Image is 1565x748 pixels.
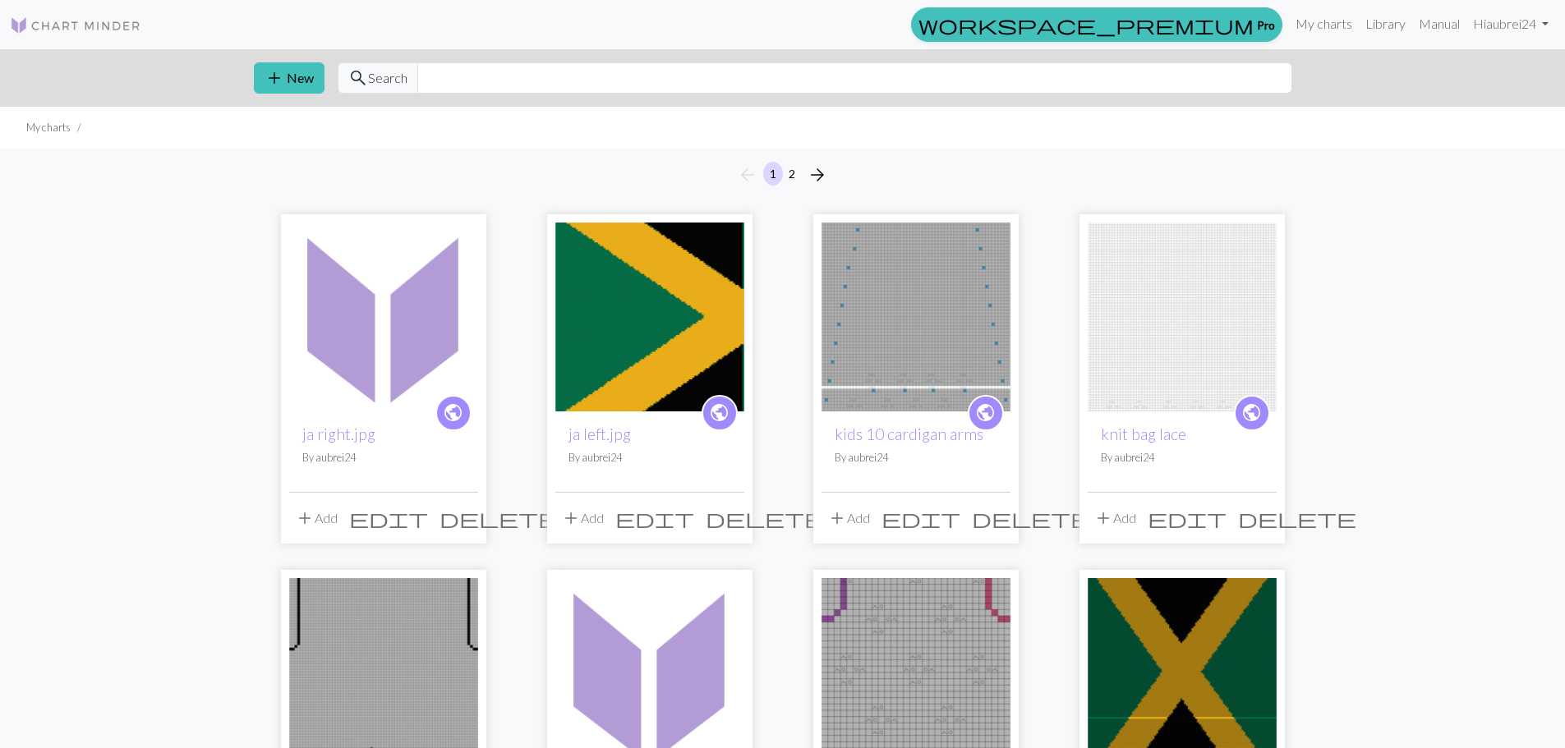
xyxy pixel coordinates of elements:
a: ja left.jpg [555,307,744,323]
a: Kids 10 lace cardigan front [822,663,1010,678]
button: Edit [343,502,434,534]
span: delete [440,507,558,530]
button: 2 [782,162,802,186]
a: public [435,395,472,431]
a: Pro [911,7,1282,42]
span: add [295,507,315,530]
span: public [975,400,996,425]
button: Delete [700,502,830,534]
span: add [827,507,847,530]
a: ja left.jpg [568,424,631,443]
span: workspace_premium [918,13,1254,36]
button: Edit [876,502,966,534]
span: add [1093,507,1113,530]
a: public [1234,395,1270,431]
span: public [1241,400,1262,425]
img: Logo [10,16,141,35]
img: ja left.jpg [555,223,744,411]
img: kids 10 cardigan arms [822,223,1010,411]
span: search [348,67,368,89]
i: public [975,397,996,429]
span: arrow_forward [808,163,827,186]
button: Add [1088,502,1142,534]
img: knit bag lace [1088,223,1277,411]
button: Add [555,502,610,534]
button: Delete [966,502,1096,534]
span: delete [706,507,824,530]
span: delete [972,507,1090,530]
span: Search [368,68,407,88]
a: ja right.jpg [302,424,375,443]
p: By aubrei24 [835,450,997,466]
button: Add [289,502,343,534]
img: ja right.jpg [289,223,478,411]
a: knit bag lace [1101,424,1186,443]
i: Edit [349,508,428,528]
button: Edit [1142,502,1232,534]
p: By aubrei24 [568,450,731,466]
p: By aubrei24 [302,450,465,466]
button: Next [801,162,834,188]
button: Delete [1232,502,1362,534]
a: 2Flag_of_Jamaica.svg.PNG [1088,663,1277,678]
span: public [709,400,730,425]
a: knit bag lace [1088,307,1277,323]
i: public [443,397,463,429]
span: edit [615,507,694,530]
span: edit [881,507,960,530]
a: kids 10 cardigan arms [835,424,983,443]
button: 1 [763,162,783,186]
a: Hiaubrei24 [1466,7,1555,40]
span: delete [1238,507,1356,530]
span: public [443,400,463,425]
a: My charts [1289,7,1359,40]
a: ja right.jpg [289,307,478,323]
button: Delete [434,502,564,534]
a: public [702,395,738,431]
i: Edit [1148,508,1227,528]
span: edit [349,507,428,530]
button: Edit [610,502,700,534]
a: Library [1359,7,1412,40]
a: Manual [1412,7,1466,40]
i: Edit [881,508,960,528]
p: By aubrei24 [1101,450,1264,466]
i: Edit [615,508,694,528]
a: public [968,395,1004,431]
li: My charts [26,120,71,135]
i: public [709,397,730,429]
i: Next [808,165,827,185]
a: kids 10 cardigan arms [822,307,1010,323]
span: edit [1148,507,1227,530]
a: kids 10 lace cardigan back [289,663,478,678]
span: add [561,507,581,530]
i: public [1241,397,1262,429]
a: heart on cuff [555,663,744,678]
nav: Page navigation [731,162,834,188]
button: Add [822,502,876,534]
span: add [265,67,284,89]
button: New [254,62,325,94]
